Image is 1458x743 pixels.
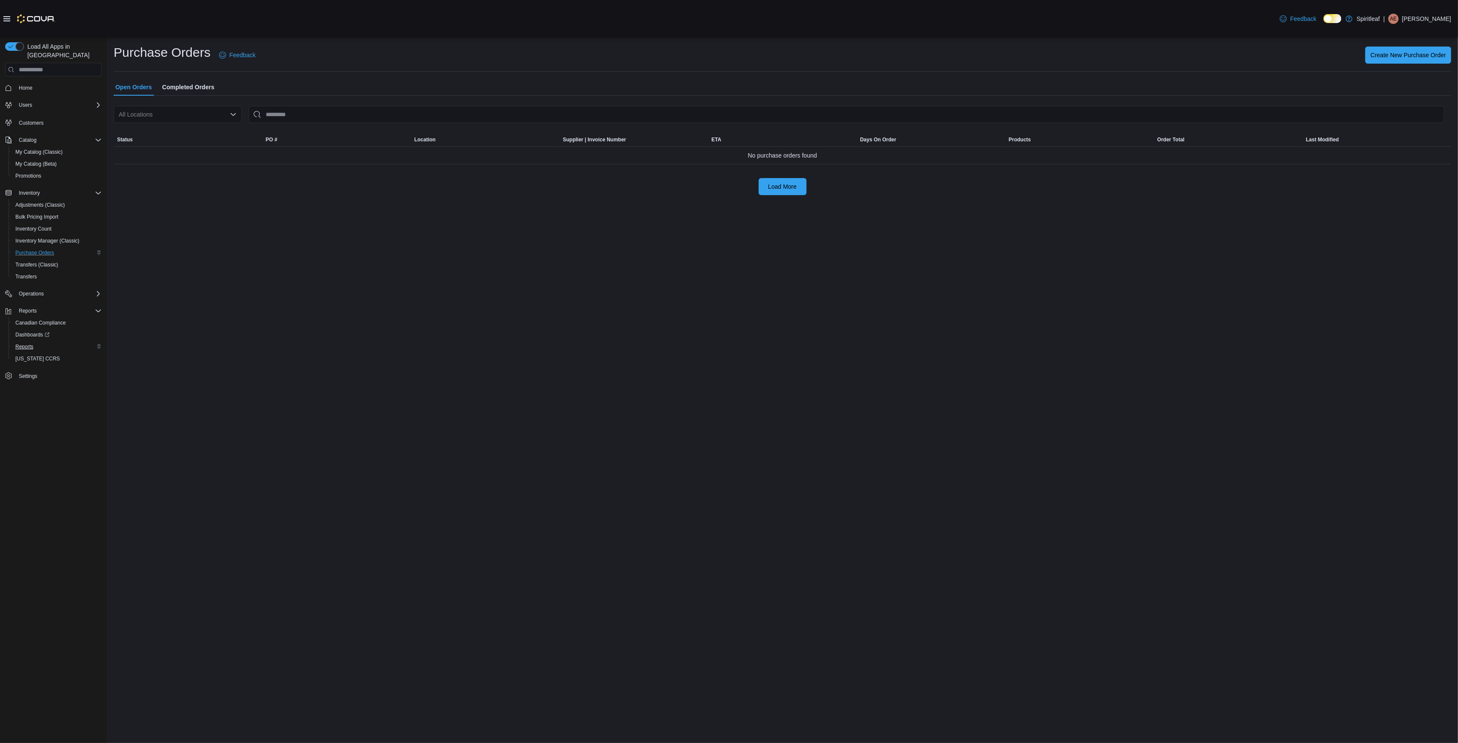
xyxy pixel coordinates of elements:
[708,133,857,146] button: ETA
[15,371,41,381] a: Settings
[768,182,797,191] span: Load More
[15,289,102,299] span: Operations
[9,211,105,223] button: Bulk Pricing Import
[19,85,32,91] span: Home
[5,78,102,404] nav: Complex example
[15,202,65,208] span: Adjustments (Classic)
[15,100,102,110] span: Users
[12,342,37,352] a: Reports
[19,307,37,314] span: Reports
[15,225,52,232] span: Inventory Count
[229,51,255,59] span: Feedback
[12,354,63,364] a: [US_STATE] CCRS
[9,259,105,271] button: Transfers (Classic)
[19,373,37,380] span: Settings
[1383,14,1385,24] p: |
[1390,14,1397,24] span: AE
[15,237,79,244] span: Inventory Manager (Classic)
[15,188,102,198] span: Inventory
[2,370,105,382] button: Settings
[15,100,35,110] button: Users
[12,330,53,340] a: Dashboards
[15,355,60,362] span: [US_STATE] CCRS
[17,15,55,23] img: Cova
[560,133,708,146] button: Supplier | Invoice Number
[1276,10,1320,27] a: Feedback
[266,136,277,143] span: PO #
[12,171,45,181] a: Promotions
[1370,51,1446,59] span: Create New Purchase Order
[12,147,66,157] a: My Catalog (Classic)
[12,260,102,270] span: Transfers (Classic)
[9,235,105,247] button: Inventory Manager (Classic)
[12,159,102,169] span: My Catalog (Beta)
[15,371,102,381] span: Settings
[563,136,626,143] span: Supplier | Invoice Number
[12,147,102,157] span: My Catalog (Classic)
[15,319,66,326] span: Canadian Compliance
[24,42,102,59] span: Load All Apps in [GEOGRAPHIC_DATA]
[114,133,262,146] button: Status
[9,199,105,211] button: Adjustments (Classic)
[1009,136,1031,143] span: Products
[19,290,44,297] span: Operations
[12,248,102,258] span: Purchase Orders
[857,133,1005,146] button: Days On Order
[12,272,102,282] span: Transfers
[9,353,105,365] button: [US_STATE] CCRS
[2,116,105,129] button: Customers
[12,236,102,246] span: Inventory Manager (Classic)
[12,212,102,222] span: Bulk Pricing Import
[15,161,57,167] span: My Catalog (Beta)
[9,247,105,259] button: Purchase Orders
[860,136,896,143] span: Days On Order
[114,44,211,61] h1: Purchase Orders
[15,188,43,198] button: Inventory
[1402,14,1451,24] p: [PERSON_NAME]
[12,159,60,169] a: My Catalog (Beta)
[9,329,105,341] a: Dashboards
[15,306,102,316] span: Reports
[15,83,36,93] a: Home
[15,249,54,256] span: Purchase Orders
[15,149,63,155] span: My Catalog (Classic)
[19,190,40,196] span: Inventory
[1388,14,1399,24] div: Andrew E
[15,214,59,220] span: Bulk Pricing Import
[9,317,105,329] button: Canadian Compliance
[2,187,105,199] button: Inventory
[12,236,83,246] a: Inventory Manager (Classic)
[12,200,102,210] span: Adjustments (Classic)
[12,224,55,234] a: Inventory Count
[216,47,259,64] a: Feedback
[15,173,41,179] span: Promotions
[1005,133,1154,146] button: Products
[12,171,102,181] span: Promotions
[15,118,47,128] a: Customers
[15,135,40,145] button: Catalog
[2,305,105,317] button: Reports
[414,136,436,143] div: Location
[15,331,50,338] span: Dashboards
[15,117,102,128] span: Customers
[15,261,58,268] span: Transfers (Classic)
[1303,133,1451,146] button: Last Modified
[2,82,105,94] button: Home
[12,224,102,234] span: Inventory Count
[19,120,44,126] span: Customers
[759,178,807,195] button: Load More
[1290,15,1316,23] span: Feedback
[9,223,105,235] button: Inventory Count
[15,82,102,93] span: Home
[9,158,105,170] button: My Catalog (Beta)
[2,288,105,300] button: Operations
[1365,47,1451,64] button: Create New Purchase Order
[262,133,411,146] button: PO #
[712,136,722,143] span: ETA
[15,306,40,316] button: Reports
[1323,14,1341,23] input: Dark Mode
[9,170,105,182] button: Promotions
[162,79,214,96] span: Completed Orders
